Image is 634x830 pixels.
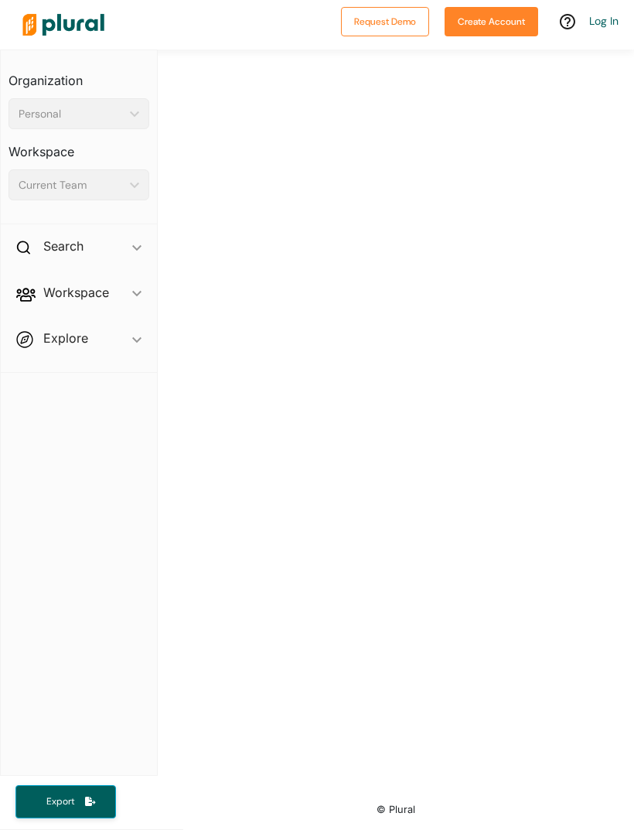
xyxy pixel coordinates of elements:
[9,58,149,92] h3: Organization
[445,12,538,29] a: Create Account
[43,237,84,254] h2: Search
[36,795,85,808] span: Export
[445,7,538,36] button: Create Account
[19,106,124,122] div: Personal
[377,804,415,815] small: © Plural
[19,177,124,193] div: Current Team
[15,785,116,818] button: Export
[341,7,429,36] button: Request Demo
[589,14,619,28] a: Log In
[9,129,149,163] h3: Workspace
[341,12,429,29] a: Request Demo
